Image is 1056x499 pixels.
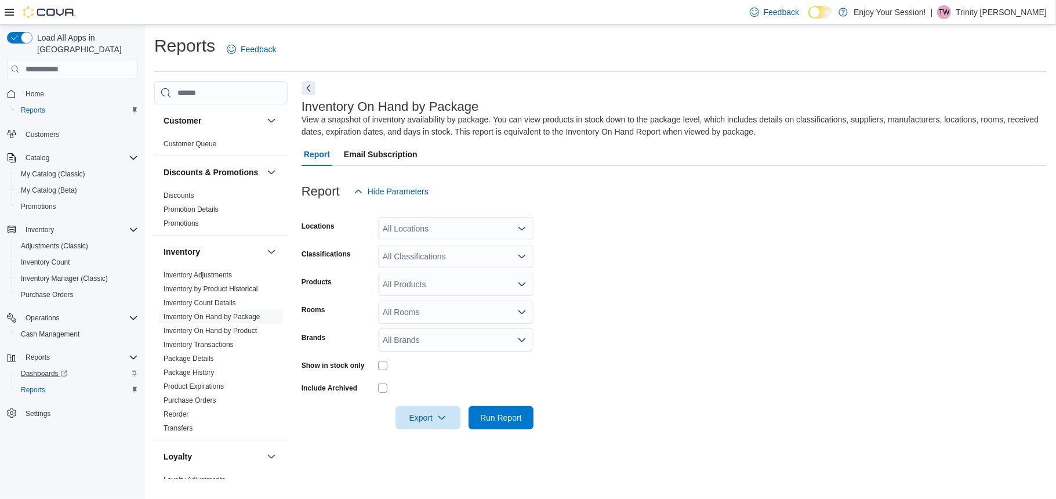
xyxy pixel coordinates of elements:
[26,89,44,99] span: Home
[164,139,216,149] span: Customer Queue
[32,32,138,55] span: Load All Apps in [GEOGRAPHIC_DATA]
[16,103,138,117] span: Reports
[21,169,85,179] span: My Catalog (Classic)
[349,180,433,203] button: Hide Parameters
[164,246,200,258] h3: Inventory
[154,189,288,235] div: Discounts & Promotions
[21,407,55,421] a: Settings
[164,205,219,214] a: Promotion Details
[164,312,260,321] span: Inventory On Hand by Package
[21,258,70,267] span: Inventory Count
[2,150,143,166] button: Catalog
[21,151,54,165] button: Catalog
[16,255,138,269] span: Inventory Count
[517,280,527,289] button: Open list of options
[164,167,258,178] h3: Discounts & Promotions
[21,350,138,364] span: Reports
[164,410,188,419] span: Reorder
[2,85,143,102] button: Home
[164,354,214,363] span: Package Details
[745,1,804,24] a: Feedback
[164,475,226,484] span: Loyalty Adjustments
[302,305,325,314] label: Rooms
[302,361,365,370] label: Show in stock only
[241,44,276,55] span: Feedback
[937,5,951,19] div: Trinity Walker
[164,424,193,433] span: Transfers
[21,330,79,339] span: Cash Management
[517,224,527,233] button: Open list of options
[16,103,50,117] a: Reports
[164,368,214,377] a: Package History
[939,5,950,19] span: TW
[164,298,236,308] span: Inventory Count Details
[12,182,143,198] button: My Catalog (Beta)
[12,270,143,287] button: Inventory Manager (Classic)
[16,200,138,214] span: Promotions
[21,128,64,142] a: Customers
[264,245,278,259] button: Inventory
[164,396,216,404] a: Purchase Orders
[21,223,59,237] button: Inventory
[21,87,49,101] a: Home
[302,100,479,114] h3: Inventory On Hand by Package
[16,272,138,285] span: Inventory Manager (Classic)
[164,382,224,391] span: Product Expirations
[164,451,192,462] h3: Loyalty
[2,222,143,238] button: Inventory
[16,327,84,341] a: Cash Management
[21,151,138,165] span: Catalog
[264,450,278,464] button: Loyalty
[21,290,74,299] span: Purchase Orders
[808,6,833,19] input: Dark Mode
[302,222,335,231] label: Locations
[21,202,56,211] span: Promotions
[21,106,45,115] span: Reports
[368,186,429,197] span: Hide Parameters
[16,200,61,214] a: Promotions
[517,335,527,345] button: Open list of options
[16,183,138,197] span: My Catalog (Beta)
[21,406,138,421] span: Settings
[164,246,262,258] button: Inventory
[764,6,799,18] span: Feedback
[302,185,340,198] h3: Report
[26,130,59,139] span: Customers
[2,310,143,326] button: Operations
[164,271,232,279] a: Inventory Adjustments
[304,143,330,166] span: Report
[26,353,50,362] span: Reports
[12,102,143,118] button: Reports
[469,406,534,429] button: Run Report
[164,299,236,307] a: Inventory Count Details
[26,153,49,162] span: Catalog
[16,288,138,302] span: Purchase Orders
[164,424,193,432] a: Transfers
[164,396,216,405] span: Purchase Orders
[164,382,224,390] a: Product Expirations
[164,167,262,178] button: Discounts & Promotions
[302,384,357,393] label: Include Archived
[16,327,138,341] span: Cash Management
[12,254,143,270] button: Inventory Count
[16,288,78,302] a: Purchase Orders
[164,476,226,484] a: Loyalty Adjustments
[164,219,199,228] span: Promotions
[164,451,262,462] button: Loyalty
[154,268,288,440] div: Inventory
[21,223,138,237] span: Inventory
[16,272,113,285] a: Inventory Manager (Classic)
[302,277,332,287] label: Products
[480,412,522,424] span: Run Report
[16,183,82,197] a: My Catalog (Beta)
[21,241,88,251] span: Adjustments (Classic)
[854,5,926,19] p: Enjoy Your Session!
[12,166,143,182] button: My Catalog (Classic)
[517,308,527,317] button: Open list of options
[956,5,1047,19] p: Trinity [PERSON_NAME]
[26,225,54,234] span: Inventory
[164,191,194,200] a: Discounts
[12,382,143,398] button: Reports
